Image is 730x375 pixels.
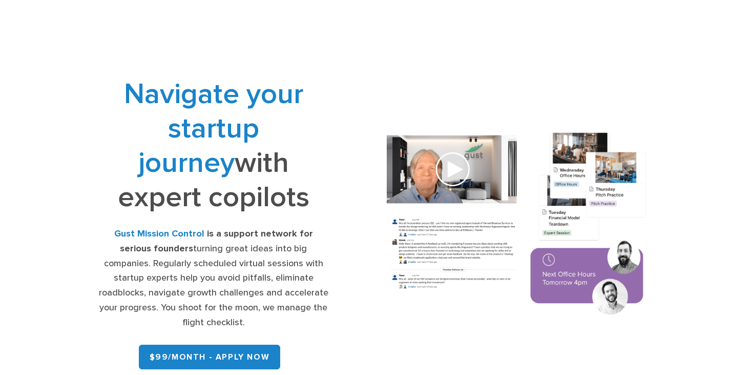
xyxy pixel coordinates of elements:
[120,228,313,254] strong: is a support network for serious founders
[139,345,281,369] a: $99/month - APPLY NOW
[98,77,328,214] h1: with expert copilots
[373,122,660,328] img: Composition of calendar events, a video call presentation, and chat rooms
[98,227,328,330] div: turning great ideas into big companies. Regularly scheduled virtual sessions with startup experts...
[114,228,204,239] strong: Gust Mission Control
[124,77,303,180] span: Navigate your startup journey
